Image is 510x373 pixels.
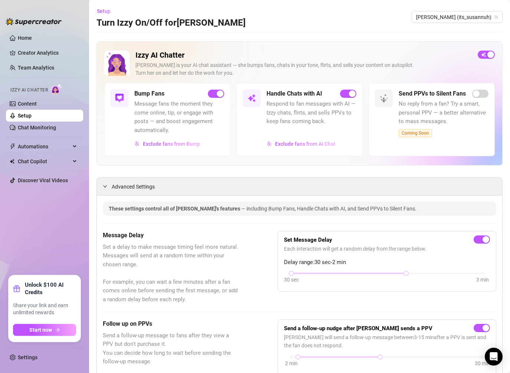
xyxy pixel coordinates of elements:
a: Content [18,101,37,107]
span: expanded [103,184,107,189]
span: Exclude fans from AI Chat [275,141,336,147]
strong: Unlock $100 AI Credits [25,281,76,296]
a: Setup [18,113,32,119]
span: Chat Copilot [18,155,71,167]
a: Team Analytics [18,65,54,71]
span: These settings control all of [PERSON_NAME]'s features [109,206,241,212]
img: Chat Copilot [10,159,14,164]
span: Izzy AI Chatter [10,87,48,94]
span: Start now [29,327,52,333]
img: Izzy AI Chatter [104,51,130,76]
img: svg%3e [267,141,272,147]
span: No reply from a fan? Try a smart, personal PPV — a better alternative to mass messages. [399,100,488,126]
h3: Turn Izzy On/Off for [PERSON_NAME] [97,17,246,29]
h5: Send PPVs to Silent Fans [399,89,466,98]
span: Delay range: 30 sec - 2 min [284,258,490,267]
a: Creator Analytics [18,47,77,59]
span: Coming Soon [399,129,432,137]
img: svg%3e [379,94,388,103]
span: arrow-right [55,327,60,332]
span: gift [13,285,20,292]
span: Susanna (its_susannuh) [416,12,498,23]
button: Exclude fans from Bump [134,138,200,150]
div: expanded [103,182,112,190]
a: Home [18,35,32,41]
a: Discover Viral Videos [18,177,68,183]
span: [PERSON_NAME] will send a follow-up message between 3 - 15 min after a PPV is sent and the fan do... [284,333,490,350]
span: Message fans the moment they come online, tip, or engage with posts — and boost engagement automa... [134,100,224,135]
div: 2 min [285,359,298,367]
img: svg%3e [115,94,124,103]
h5: Follow up on PPVs [103,319,241,328]
img: svg%3e [247,94,256,103]
div: 30 sec [284,276,299,284]
span: thunderbolt [10,144,16,149]
img: logo-BBDzfeDw.svg [6,18,62,25]
img: AI Chatter [51,84,62,94]
div: 30 min [475,359,490,367]
span: Share your link and earn unlimited rewards [13,302,76,316]
img: svg%3e [135,141,140,147]
div: [PERSON_NAME] is your AI chat assistant — she bumps fans, chats in your tone, flirts, and sells y... [135,61,472,77]
span: Respond to fan messages with AI — Izzy chats, flirts, and sells PPVs to keep fans coming back. [267,100,356,126]
span: team [494,15,498,19]
span: Send a follow-up message to fans after they view a PPV but don't purchase it. You can decide how ... [103,331,241,366]
div: 3 min [476,276,489,284]
h2: Izzy AI Chatter [135,51,472,60]
h5: Handle Chats with AI [267,89,322,98]
a: Settings [18,354,37,360]
span: Exclude fans from Bump [143,141,200,147]
button: Setup [97,5,117,17]
strong: Send a follow-up nudge after [PERSON_NAME] sends a PPV [284,325,432,332]
span: Set a delay to make message timing feel more natural. Messages will send at a random time within ... [103,243,241,304]
h5: Bump Fans [134,89,164,98]
span: — including Bump Fans, Handle Chats with AI, and Send PPVs to Silent Fans. [241,206,416,212]
div: Open Intercom Messenger [485,348,503,366]
span: Each interaction will get a random delay from the range below. [284,245,490,253]
button: Exclude fans from AI Chat [267,138,336,150]
span: Automations [18,141,71,152]
span: Advanced Settings [112,183,155,191]
span: Setup [97,8,111,14]
a: Chat Monitoring [18,125,56,131]
button: Start nowarrow-right [13,324,76,336]
strong: Set Message Delay [284,237,332,243]
h5: Message Delay [103,231,241,240]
